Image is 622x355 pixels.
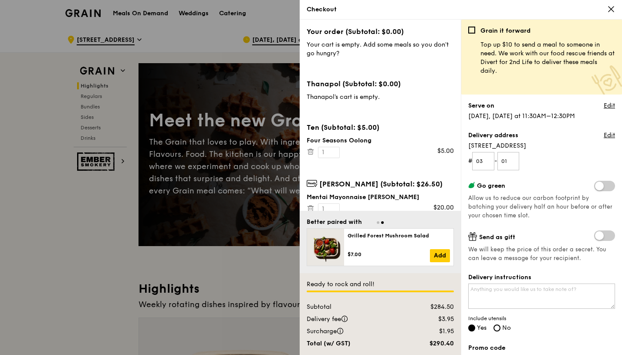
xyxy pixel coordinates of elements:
form: # - [468,152,615,170]
div: Mentai Mayonnaise [PERSON_NAME] [307,193,454,202]
div: Surcharge [301,327,406,336]
span: Go green [477,182,505,189]
div: [PERSON_NAME] (Subtotal: $26.50) [307,179,454,189]
div: $1.95 [406,327,459,336]
span: Go to slide 2 [381,221,384,224]
div: $7.00 [348,251,430,258]
span: We will keep the price of this order a secret. You can leave a message for your recipient. [468,245,615,263]
label: Serve on [468,101,494,110]
div: Your order (Subtotal: $0.00) [307,27,454,37]
div: Delivery fee [301,315,406,324]
span: No [502,324,511,331]
div: Ten (Subtotal: $5.00) [307,122,454,133]
a: Add [430,249,450,262]
div: $5.00 [437,147,454,156]
div: Checkout [307,5,615,14]
div: Ready to rock and roll! [307,280,454,289]
div: $290.40 [406,339,459,348]
div: $20.00 [433,203,454,212]
div: Four Seasons Oolong [307,136,454,145]
div: Total (w/ GST) [301,339,406,348]
span: Send as gift [479,233,515,241]
span: Go to slide 1 [377,221,379,224]
b: Grain it forward [480,27,531,34]
span: [DATE], [DATE] at 11:30AM–12:30PM [468,112,575,120]
span: Allow us to reduce our carbon footprint by batching your delivery half an hour before or after yo... [468,195,612,219]
span: [STREET_ADDRESS] [468,142,615,150]
a: Edit [604,101,615,110]
div: $284.50 [406,303,459,311]
img: Meal donation [592,65,622,96]
div: Thanapol's cart is empty. [307,93,454,101]
div: Subtotal [301,303,406,311]
span: Yes [477,324,487,331]
p: Top up $10 to send a meal to someone in need. We work with our food rescue friends at Divert for ... [480,41,615,75]
a: Edit [604,131,615,140]
input: Unit [497,152,520,170]
span: Include utensils [468,315,615,322]
label: Delivery address [468,131,518,140]
div: Your cart is empty. Add some meals so you don't go hungry? [307,41,454,58]
div: Thanapol (Subtotal: $0.00) [307,79,454,89]
input: Yes [468,325,475,331]
input: No [494,325,500,331]
label: Promo code [468,344,615,352]
div: Grilled Forest Mushroom Salad [348,232,450,239]
input: Floor [472,152,494,170]
div: Better paired with [307,218,362,227]
div: $3.95 [406,315,459,324]
label: Delivery instructions [468,273,615,282]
